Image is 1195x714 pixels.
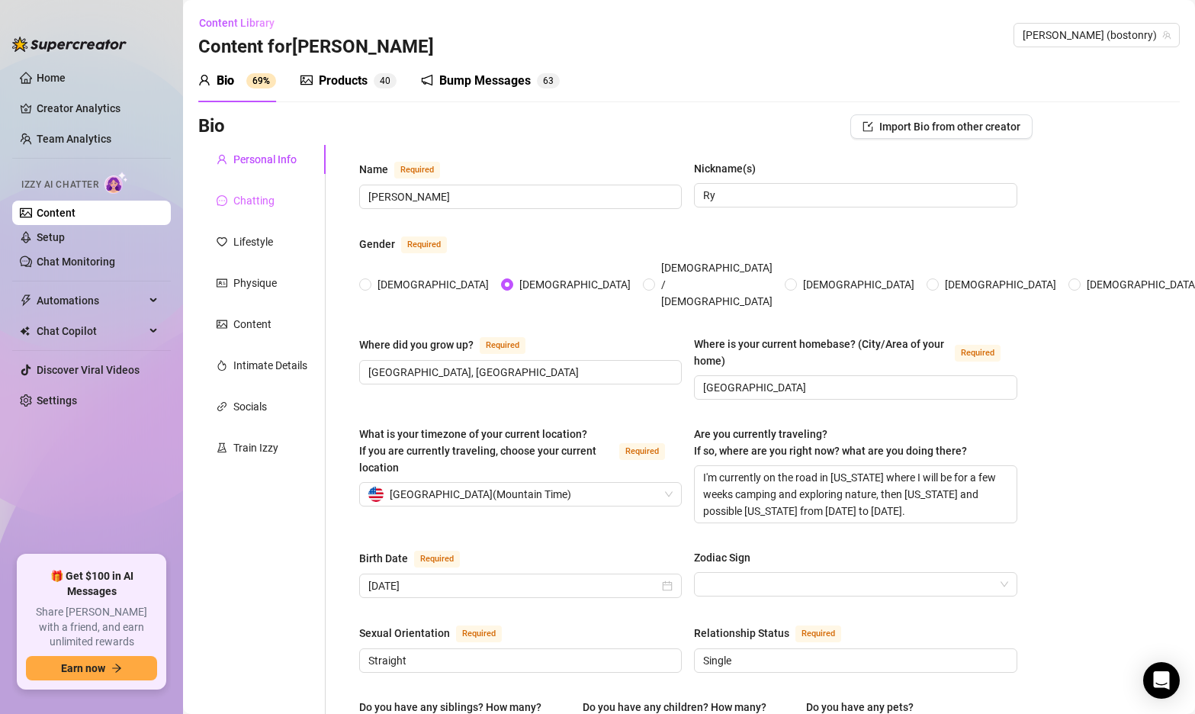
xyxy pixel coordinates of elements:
span: Required [456,626,502,642]
span: 3 [548,76,554,86]
span: Are you currently traveling? If so, where are you right now? what are you doing there? [694,428,967,457]
div: Intimate Details [233,357,307,374]
a: Home [37,72,66,84]
span: user [217,154,227,165]
sup: 40 [374,73,397,88]
span: [DEMOGRAPHIC_DATA] [371,276,495,293]
span: Required [401,236,447,253]
a: Creator Analytics [37,96,159,121]
div: Sexual Orientation [359,625,450,642]
div: Nickname(s) [694,160,756,177]
div: Physique [233,275,277,291]
span: link [217,401,227,412]
button: Import Bio from other creator [850,114,1033,139]
label: Relationship Status [694,624,858,642]
label: Where did you grow up? [359,336,542,354]
span: team [1162,31,1171,40]
span: Required [394,162,440,178]
span: 0 [385,76,390,86]
h3: Content for [PERSON_NAME] [198,35,434,59]
div: Lifestyle [233,233,273,250]
span: Import Bio from other creator [879,121,1020,133]
input: Name [368,188,670,205]
span: Required [414,551,460,568]
input: Birth Date [368,577,659,594]
div: Open Intercom Messenger [1143,662,1180,699]
img: logo-BBDzfeDw.svg [12,37,127,52]
span: import [863,121,873,132]
span: [DEMOGRAPHIC_DATA] [939,276,1062,293]
span: [DEMOGRAPHIC_DATA] / [DEMOGRAPHIC_DATA] [655,259,779,310]
div: Products [319,72,368,90]
label: Name [359,160,457,178]
span: experiment [217,442,227,453]
span: Chat Copilot [37,319,145,343]
span: Automations [37,288,145,313]
a: Chat Monitoring [37,256,115,268]
span: 🎁 Get $100 in AI Messages [26,569,157,599]
div: Chatting [233,192,275,209]
input: Sexual Orientation [368,652,670,669]
div: Bio [217,72,234,90]
span: arrow-right [111,663,122,674]
div: Gender [359,236,395,252]
a: Discover Viral Videos [37,364,140,376]
span: [DEMOGRAPHIC_DATA] [797,276,920,293]
span: notification [421,74,433,86]
sup: 63 [537,73,560,88]
span: Earn now [61,662,105,674]
input: Where did you grow up? [368,364,670,381]
label: Where is your current homebase? (City/Area of your home) [694,336,1017,369]
label: Birth Date [359,549,477,568]
span: heart [217,236,227,247]
div: Train Izzy [233,439,278,456]
a: Team Analytics [37,133,111,145]
span: Share [PERSON_NAME] with a friend, and earn unlimited rewards [26,605,157,650]
h3: Bio [198,114,225,139]
input: Nickname(s) [703,187,1004,204]
button: Earn nowarrow-right [26,656,157,680]
span: What is your timezone of your current location? If you are currently traveling, choose your curre... [359,428,596,474]
div: Zodiac Sign [694,549,750,566]
span: Ryan (bostonry) [1023,24,1171,47]
label: Gender [359,235,464,253]
label: Sexual Orientation [359,624,519,642]
span: 4 [380,76,385,86]
sup: 69% [246,73,276,88]
input: Where is your current homebase? (City/Area of your home) [703,379,1004,396]
a: Setup [37,231,65,243]
textarea: I'm currently on the road in [US_STATE] where I will be for a few weeks camping and exploring nat... [695,466,1016,523]
span: Required [480,337,525,354]
div: Relationship Status [694,625,789,642]
span: Required [619,443,665,460]
span: Required [795,626,841,642]
div: Name [359,161,388,178]
span: idcard [217,278,227,288]
span: picture [300,74,313,86]
div: Bump Messages [439,72,531,90]
div: Content [233,316,271,333]
span: Required [955,345,1001,362]
div: Socials [233,398,267,415]
a: Settings [37,394,77,407]
button: Content Library [198,11,287,35]
span: thunderbolt [20,294,32,307]
span: user [198,74,210,86]
img: AI Chatter [104,172,128,194]
label: Zodiac Sign [694,549,761,566]
img: Chat Copilot [20,326,30,336]
div: Where is your current homebase? (City/Area of your home) [694,336,948,369]
span: Izzy AI Chatter [21,178,98,192]
span: fire [217,360,227,371]
span: 6 [543,76,548,86]
div: Birth Date [359,550,408,567]
span: Content Library [199,17,275,29]
span: message [217,195,227,206]
img: us [368,487,384,502]
a: Content [37,207,75,219]
span: [GEOGRAPHIC_DATA] ( Mountain Time ) [390,483,571,506]
span: picture [217,319,227,330]
input: Relationship Status [703,652,1004,669]
label: Nickname(s) [694,160,766,177]
div: Where did you grow up? [359,336,474,353]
